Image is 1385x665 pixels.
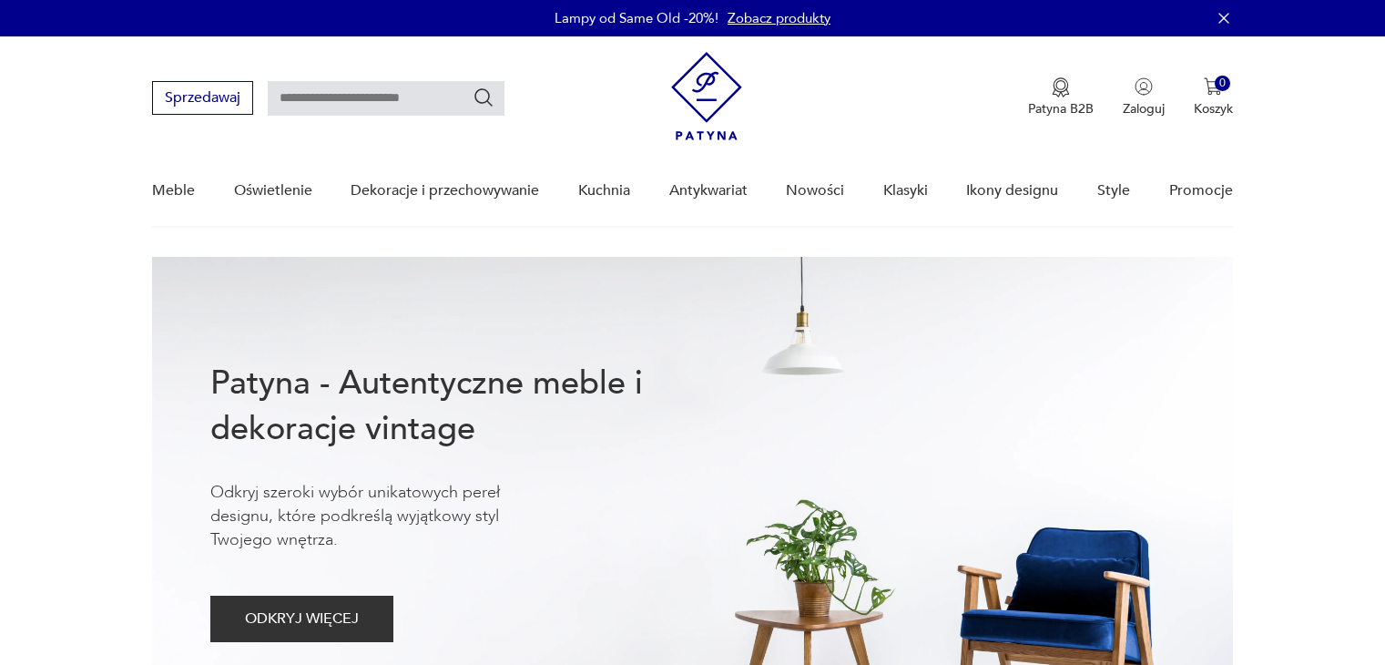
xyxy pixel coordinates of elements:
[210,596,393,642] button: ODKRYJ WIĘCEJ
[152,81,253,115] button: Sprzedawaj
[786,156,844,226] a: Nowości
[210,614,393,627] a: ODKRYJ WIĘCEJ
[669,156,748,226] a: Antykwariat
[1028,77,1094,118] button: Patyna B2B
[210,481,556,552] p: Odkryj szeroki wybór unikatowych pereł designu, które podkreślą wyjątkowy styl Twojego wnętrza.
[1097,156,1130,226] a: Style
[234,156,312,226] a: Oświetlenie
[1028,77,1094,118] a: Ikona medaluPatyna B2B
[210,361,702,452] h1: Patyna - Autentyczne meble i dekoracje vintage
[152,93,253,106] a: Sprzedawaj
[1123,100,1165,118] p: Zaloguj
[152,156,195,226] a: Meble
[1194,77,1233,118] button: 0Koszyk
[966,156,1058,226] a: Ikony designu
[1204,77,1222,96] img: Ikona koszyka
[1194,100,1233,118] p: Koszyk
[1052,77,1070,97] img: Ikona medalu
[728,9,830,27] a: Zobacz produkty
[1135,77,1153,96] img: Ikonka użytkownika
[1215,76,1230,91] div: 0
[883,156,928,226] a: Klasyki
[578,156,630,226] a: Kuchnia
[555,9,718,27] p: Lampy od Same Old -20%!
[1028,100,1094,118] p: Patyna B2B
[1123,77,1165,118] button: Zaloguj
[351,156,539,226] a: Dekoracje i przechowywanie
[671,52,742,140] img: Patyna - sklep z meblami i dekoracjami vintage
[473,87,494,108] button: Szukaj
[1169,156,1233,226] a: Promocje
